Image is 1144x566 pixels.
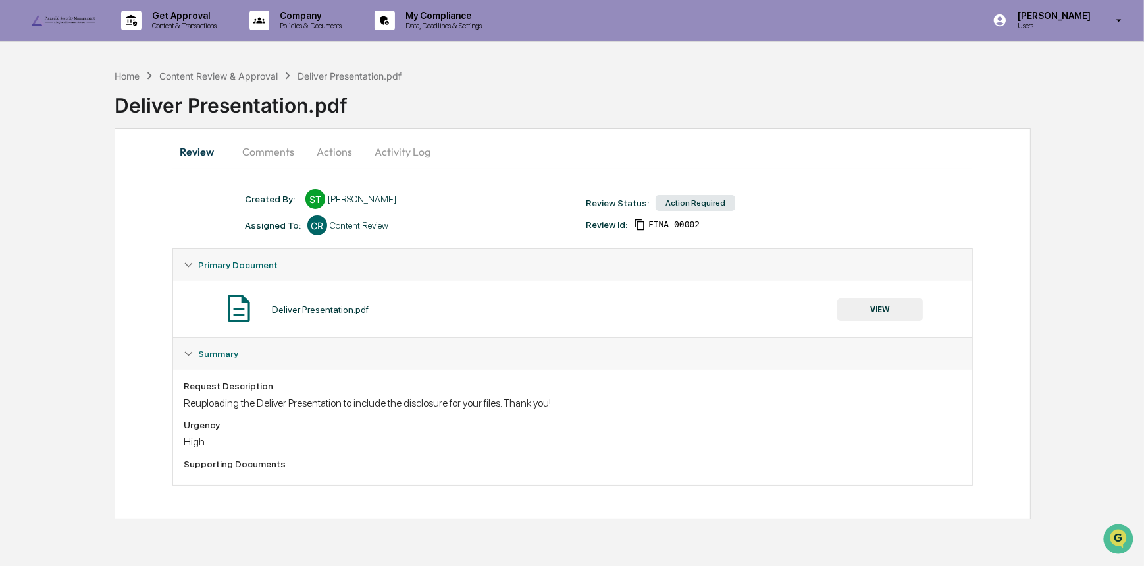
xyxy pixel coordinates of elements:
div: Deliver Presentation.pdf [298,71,402,82]
img: Document Icon [222,292,255,325]
a: Powered byPylon [93,223,159,233]
span: Preclearance [26,166,85,179]
button: Actions [305,136,364,167]
span: Summary [198,349,238,359]
a: 🔎Data Lookup [8,186,88,210]
div: Review Id: [586,219,627,230]
div: 🔎 [13,192,24,203]
div: We're available if you need us! [45,114,167,125]
span: Pylon [131,223,159,233]
div: Reuploading the Deliver Presentation to include the disclosure for your files. Thank you! [184,397,962,409]
div: Content Review [330,220,388,231]
div: Home [115,71,140,82]
p: Policies & Documents [269,21,348,30]
div: CR [307,215,327,235]
img: logo [32,15,95,26]
div: Primary Document [173,249,973,281]
div: Summary [173,370,973,485]
button: Start new chat [224,105,240,121]
button: Activity Log [364,136,441,167]
p: Data, Deadlines & Settings [395,21,488,30]
p: My Compliance [395,11,488,21]
p: Company [269,11,348,21]
div: Summary [173,338,973,370]
p: How can we help? [13,28,240,49]
a: 🖐️Preclearance [8,161,90,184]
div: Start new chat [45,101,216,114]
p: Content & Transactions [142,21,223,30]
span: Primary Document [198,260,278,270]
div: Primary Document [173,281,973,337]
div: Review Status: [586,198,649,208]
iframe: Open customer support [1102,523,1137,558]
button: VIEW [837,298,923,321]
div: 🗄️ [95,167,106,178]
span: 5724ec3b-c5e1-47b6-955a-1206402c81fa [648,219,700,230]
span: Data Lookup [26,191,83,204]
div: Created By: ‎ ‎ [245,194,299,204]
div: ST [305,189,325,209]
div: High [184,436,962,448]
div: Content Review & Approval [159,71,278,82]
div: secondary tabs example [172,136,974,167]
div: Supporting Documents [184,459,962,469]
div: Urgency [184,420,962,430]
div: Request Description [184,381,962,391]
p: Get Approval [142,11,223,21]
img: 1746055101610-c473b297-6a78-478c-a979-82029cc54cd1 [13,101,37,125]
p: [PERSON_NAME] [1007,11,1097,21]
a: 🗄️Attestations [90,161,169,184]
div: Action Required [656,195,735,211]
span: Attestations [109,166,163,179]
div: Assigned To: [245,220,301,231]
div: Deliver Presentation.pdf [272,304,369,315]
div: Deliver Presentation.pdf [115,83,1144,117]
button: Comments [232,136,305,167]
div: 🖐️ [13,167,24,178]
button: Review [172,136,232,167]
p: Users [1007,21,1097,30]
div: [PERSON_NAME] [328,194,396,204]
